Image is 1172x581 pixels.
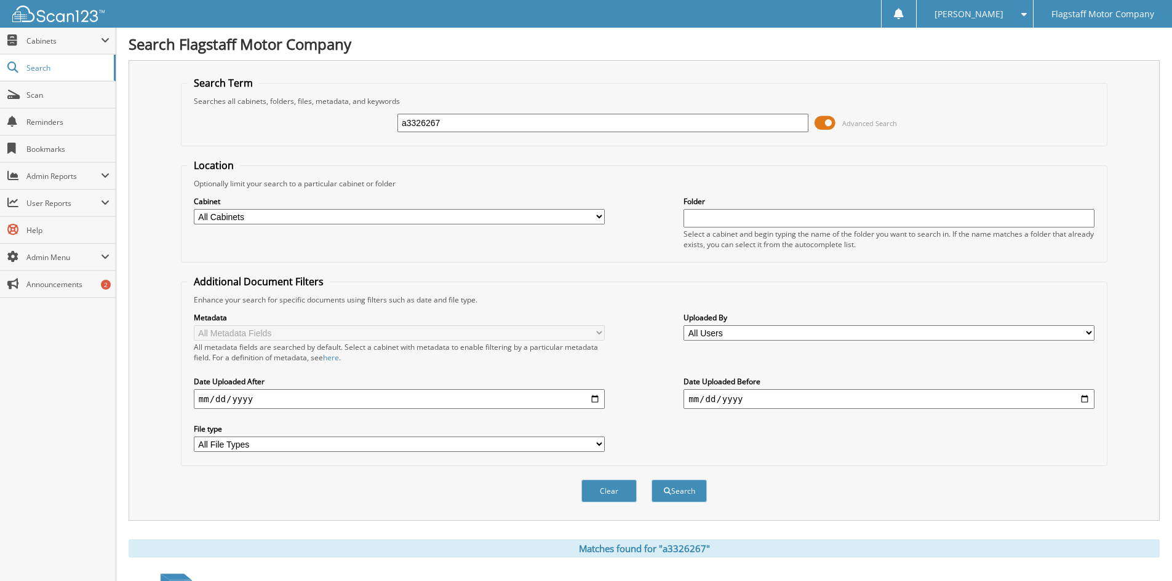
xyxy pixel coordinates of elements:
[194,424,605,434] label: File type
[188,294,1101,305] div: Enhance your search for specific documents using filters such as date and file type.
[129,34,1160,54] h1: Search Flagstaff Motor Company
[26,279,110,290] span: Announcements
[26,63,108,73] span: Search
[194,312,605,323] label: Metadata
[188,275,330,288] legend: Additional Document Filters
[26,225,110,235] span: Help
[323,352,339,363] a: here
[684,312,1094,323] label: Uploaded By
[26,171,101,181] span: Admin Reports
[194,376,605,387] label: Date Uploaded After
[129,539,1160,558] div: Matches found for "a3326267"
[684,389,1094,409] input: end
[581,480,637,502] button: Clear
[684,229,1094,250] div: Select a cabinet and begin typing the name of the folder you want to search in. If the name match...
[188,76,259,90] legend: Search Term
[26,90,110,100] span: Scan
[1051,10,1154,18] span: Flagstaff Motor Company
[194,389,605,409] input: start
[935,10,1003,18] span: [PERSON_NAME]
[652,480,707,502] button: Search
[12,6,105,22] img: scan123-logo-white.svg
[26,144,110,154] span: Bookmarks
[842,119,897,128] span: Advanced Search
[194,342,605,363] div: All metadata fields are searched by default. Select a cabinet with metadata to enable filtering b...
[26,117,110,127] span: Reminders
[26,198,101,208] span: User Reports
[194,196,605,207] label: Cabinet
[26,252,101,263] span: Admin Menu
[101,280,111,290] div: 2
[188,96,1101,106] div: Searches all cabinets, folders, files, metadata, and keywords
[26,36,101,46] span: Cabinets
[684,376,1094,387] label: Date Uploaded Before
[188,159,240,172] legend: Location
[188,178,1101,189] div: Optionally limit your search to a particular cabinet or folder
[684,196,1094,207] label: Folder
